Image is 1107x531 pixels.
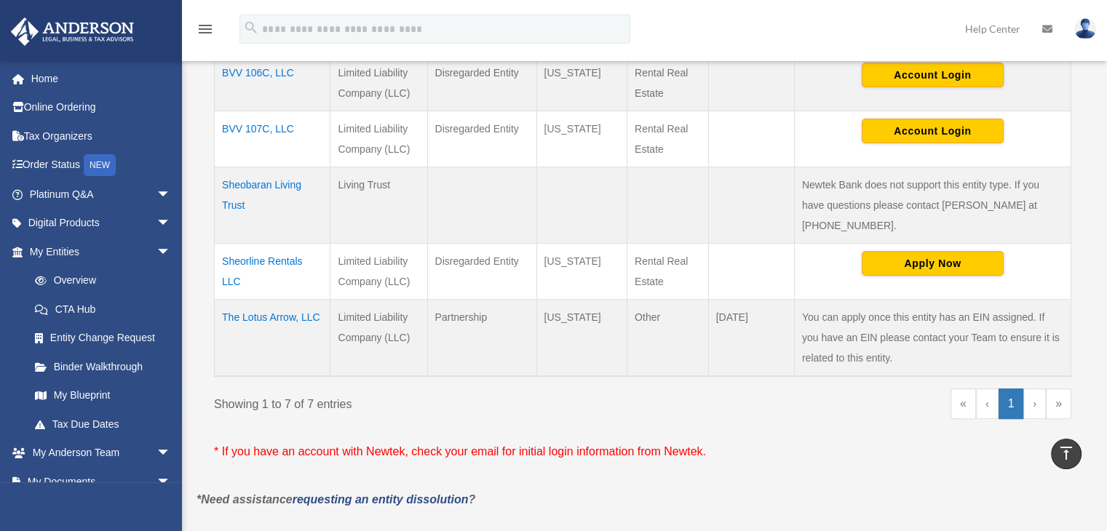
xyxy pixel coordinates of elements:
[20,324,186,353] a: Entity Change Request
[197,20,214,38] i: menu
[1046,388,1071,419] a: Last
[20,410,186,439] a: Tax Due Dates
[536,111,627,167] td: [US_STATE]
[951,388,976,419] a: First
[215,55,330,111] td: BVV 106C, LLC
[10,237,186,266] a: My Entitiesarrow_drop_down
[215,243,330,299] td: Sheorline Rentals LLC
[536,55,627,111] td: [US_STATE]
[214,388,632,415] div: Showing 1 to 7 of 7 entries
[214,442,1071,462] p: * If you have an account with Newtek, check your email for initial login information from Newtek.
[10,439,193,468] a: My Anderson Teamarrow_drop_down
[10,93,193,122] a: Online Ordering
[243,20,259,36] i: search
[862,251,1004,276] button: Apply Now
[427,299,536,376] td: Partnership
[10,64,193,93] a: Home
[627,299,709,376] td: Other
[84,154,116,176] div: NEW
[1058,444,1075,462] i: vertical_align_top
[862,63,1004,87] button: Account Login
[156,237,186,267] span: arrow_drop_down
[1051,439,1082,469] a: vertical_align_top
[215,167,330,243] td: Sheobaran Living Trust
[627,111,709,167] td: Rental Real Estate
[293,493,469,506] a: requesting an entity dissolution
[427,111,536,167] td: Disregarded Entity
[156,180,186,209] span: arrow_drop_down
[976,388,999,419] a: Previous
[156,467,186,497] span: arrow_drop_down
[999,388,1024,419] a: 1
[708,299,794,376] td: [DATE]
[20,381,186,410] a: My Blueprint
[330,55,427,111] td: Limited Liability Company (LLC)
[10,180,193,209] a: Platinum Q&Aarrow_drop_down
[197,493,475,506] em: *Need assistance ?
[156,209,186,239] span: arrow_drop_down
[794,299,1071,376] td: You can apply once this entity has an EIN assigned. If you have an EIN please contact your Team t...
[330,243,427,299] td: Limited Liability Company (LLC)
[330,299,427,376] td: Limited Liability Company (LLC)
[427,55,536,111] td: Disregarded Entity
[1023,388,1046,419] a: Next
[330,111,427,167] td: Limited Liability Company (LLC)
[627,243,709,299] td: Rental Real Estate
[215,299,330,376] td: The Lotus Arrow, LLC
[197,25,214,38] a: menu
[1074,18,1096,39] img: User Pic
[10,209,193,238] a: Digital Productsarrow_drop_down
[627,55,709,111] td: Rental Real Estate
[10,151,193,180] a: Order StatusNEW
[536,243,627,299] td: [US_STATE]
[10,121,193,151] a: Tax Organizers
[20,266,178,295] a: Overview
[20,295,186,324] a: CTA Hub
[862,119,1004,143] button: Account Login
[536,299,627,376] td: [US_STATE]
[794,167,1071,243] td: Newtek Bank does not support this entity type. If you have questions please contact [PERSON_NAME]...
[862,68,1004,80] a: Account Login
[7,17,138,46] img: Anderson Advisors Platinum Portal
[215,111,330,167] td: BVV 107C, LLC
[156,439,186,468] span: arrow_drop_down
[862,124,1004,136] a: Account Login
[10,467,193,496] a: My Documentsarrow_drop_down
[427,243,536,299] td: Disregarded Entity
[20,352,186,381] a: Binder Walkthrough
[330,167,427,243] td: Living Trust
